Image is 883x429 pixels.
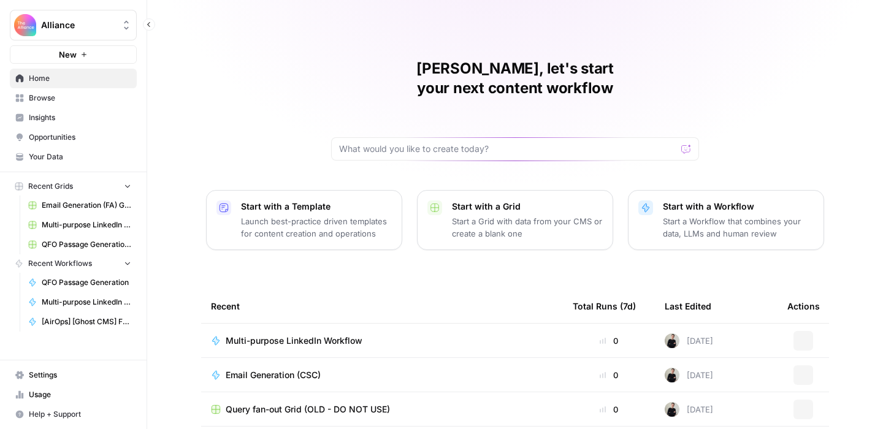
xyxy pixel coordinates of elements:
span: Recent Grids [28,181,73,192]
p: Start with a Workflow [663,200,814,213]
div: Recent [211,289,553,323]
span: Insights [29,112,131,123]
span: Multi-purpose LinkedIn Workflow Grid [42,219,131,230]
img: rzyuksnmva7rad5cmpd7k6b2ndco [665,333,679,348]
button: New [10,45,137,64]
div: Last Edited [665,289,711,323]
a: Browse [10,88,137,108]
a: Email Generation (FA) Grid [23,196,137,215]
a: Your Data [10,147,137,167]
a: Usage [10,385,137,404]
button: Workspace: Alliance [10,10,137,40]
span: Query fan-out Grid (OLD - DO NOT USE) [226,403,390,416]
span: Email Generation (FA) Grid [42,200,131,211]
img: rzyuksnmva7rad5cmpd7k6b2ndco [665,402,679,417]
span: Multi-purpose LinkedIn Workflow [226,335,362,347]
button: Help + Support [10,404,137,424]
span: Settings [29,370,131,381]
span: [AirOps] [Ghost CMS] Fetch Blog Post [42,316,131,327]
button: Start with a TemplateLaunch best-practice driven templates for content creation and operations [206,190,402,250]
button: Recent Grids [10,177,137,196]
button: Start with a GridStart a Grid with data from your CMS or create a blank one [417,190,613,250]
a: QFO Passage Generation [23,273,137,292]
span: QFO Passage Generation Grid (PMA) [42,239,131,250]
p: Start with a Template [241,200,392,213]
span: Home [29,73,131,84]
span: Browse [29,93,131,104]
span: New [59,48,77,61]
span: QFO Passage Generation [42,277,131,288]
a: Home [10,69,137,88]
div: 0 [573,369,645,381]
img: Alliance Logo [14,14,36,36]
a: Multi-purpose LinkedIn Workflow [23,292,137,312]
a: Multi-purpose LinkedIn Workflow Grid [23,215,137,235]
div: Actions [787,289,820,323]
div: Total Runs (7d) [573,289,636,323]
div: 0 [573,403,645,416]
a: Multi-purpose LinkedIn Workflow [211,335,553,347]
span: Email Generation (CSC) [226,369,321,381]
a: Settings [10,365,137,385]
span: Multi-purpose LinkedIn Workflow [42,297,131,308]
button: Recent Workflows [10,254,137,273]
p: Start a Grid with data from your CMS or create a blank one [452,215,603,240]
p: Start a Workflow that combines your data, LLMs and human review [663,215,814,240]
a: Email Generation (CSC) [211,369,553,381]
span: Recent Workflows [28,258,92,269]
div: [DATE] [665,368,713,382]
div: 0 [573,335,645,347]
p: Start with a Grid [452,200,603,213]
span: Your Data [29,151,131,162]
a: Query fan-out Grid (OLD - DO NOT USE) [211,403,553,416]
a: QFO Passage Generation Grid (PMA) [23,235,137,254]
a: Opportunities [10,127,137,147]
span: Usage [29,389,131,400]
h1: [PERSON_NAME], let's start your next content workflow [331,59,699,98]
button: Start with a WorkflowStart a Workflow that combines your data, LLMs and human review [628,190,824,250]
div: [DATE] [665,333,713,348]
a: Insights [10,108,137,127]
input: What would you like to create today? [339,143,676,155]
span: Opportunities [29,132,131,143]
span: Help + Support [29,409,131,420]
span: Alliance [41,19,115,31]
img: rzyuksnmva7rad5cmpd7k6b2ndco [665,368,679,382]
a: [AirOps] [Ghost CMS] Fetch Blog Post [23,312,137,332]
div: [DATE] [665,402,713,417]
p: Launch best-practice driven templates for content creation and operations [241,215,392,240]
